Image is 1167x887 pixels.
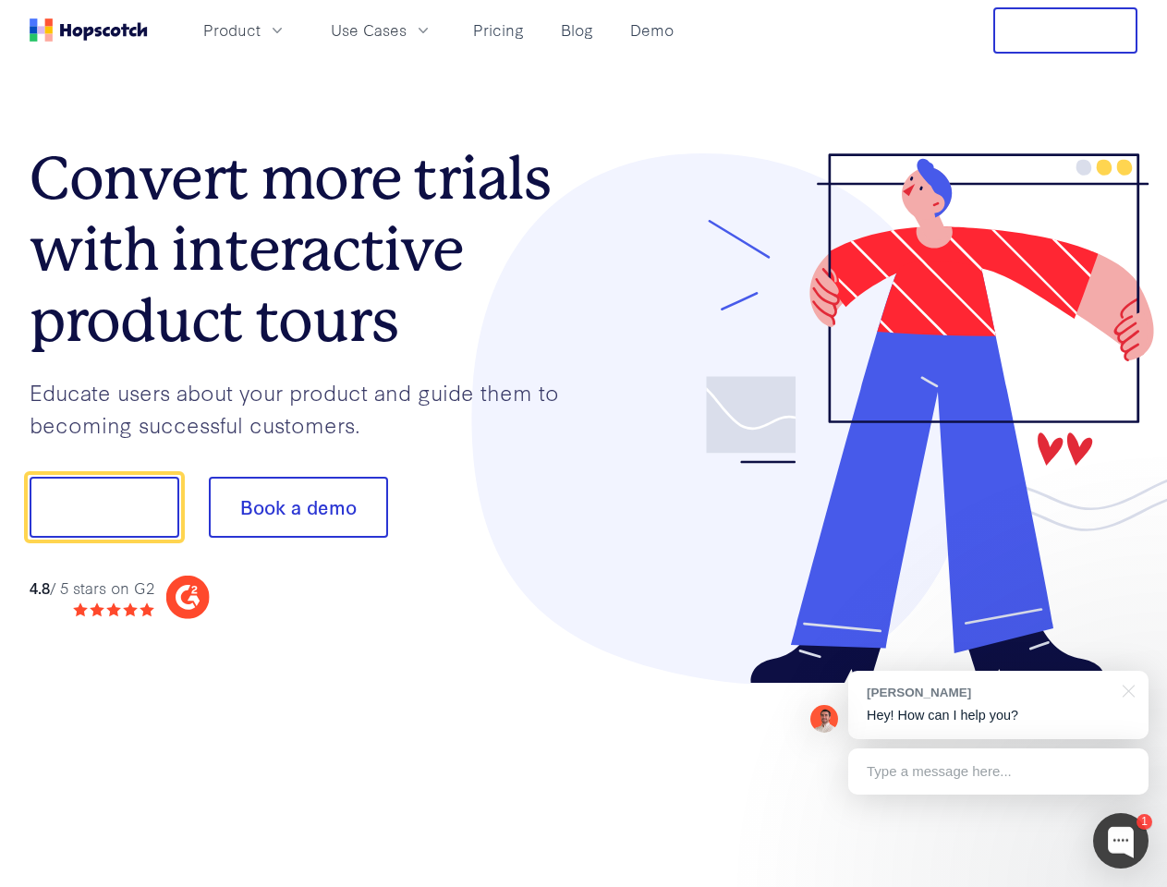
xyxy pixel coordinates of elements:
strong: 4.8 [30,577,50,598]
button: Free Trial [993,7,1137,54]
button: Product [192,15,298,45]
p: Educate users about your product and guide them to becoming successful customers. [30,376,584,440]
button: Use Cases [320,15,444,45]
a: Home [30,18,148,42]
button: Show me! [30,477,179,538]
div: 1 [1137,814,1152,830]
div: [PERSON_NAME] [867,684,1112,701]
span: Product [203,18,261,42]
img: Mark Spera [810,705,838,733]
div: / 5 stars on G2 [30,577,154,600]
a: Blog [553,15,601,45]
a: Demo [623,15,681,45]
span: Use Cases [331,18,407,42]
a: Pricing [466,15,531,45]
h1: Convert more trials with interactive product tours [30,143,584,356]
p: Hey! How can I help you? [867,706,1130,725]
div: Type a message here... [848,748,1149,795]
button: Book a demo [209,477,388,538]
